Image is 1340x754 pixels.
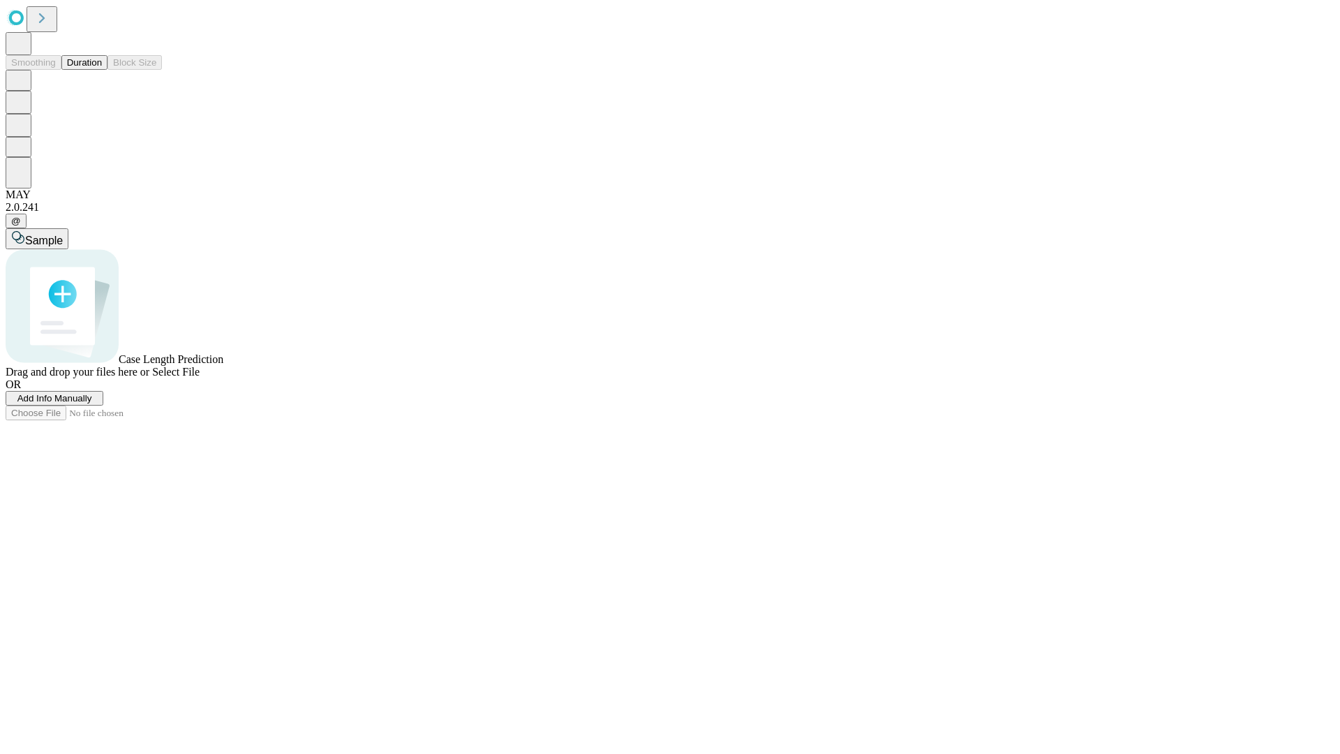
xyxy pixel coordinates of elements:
[61,55,107,70] button: Duration
[107,55,162,70] button: Block Size
[6,366,149,378] span: Drag and drop your files here or
[6,55,61,70] button: Smoothing
[6,188,1334,201] div: MAY
[119,353,223,365] span: Case Length Prediction
[152,366,200,378] span: Select File
[6,378,21,390] span: OR
[11,216,21,226] span: @
[25,235,63,246] span: Sample
[17,393,92,404] span: Add Info Manually
[6,201,1334,214] div: 2.0.241
[6,391,103,406] button: Add Info Manually
[6,214,27,228] button: @
[6,228,68,249] button: Sample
